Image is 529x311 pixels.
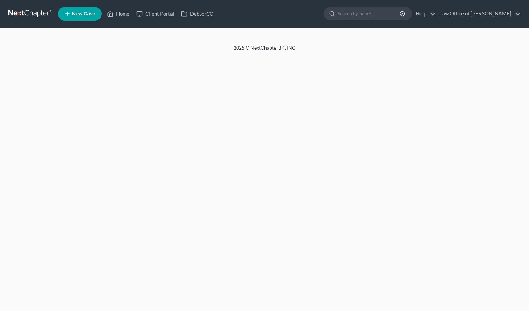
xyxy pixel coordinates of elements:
a: Client Portal [133,8,178,20]
a: Home [104,8,133,20]
span: New Case [72,11,95,17]
a: DebtorCC [178,8,217,20]
div: 2025 © NextChapterBK, INC [68,44,461,57]
a: Help [412,8,435,20]
input: Search by name... [338,7,401,20]
a: Law Office of [PERSON_NAME] [436,8,520,20]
